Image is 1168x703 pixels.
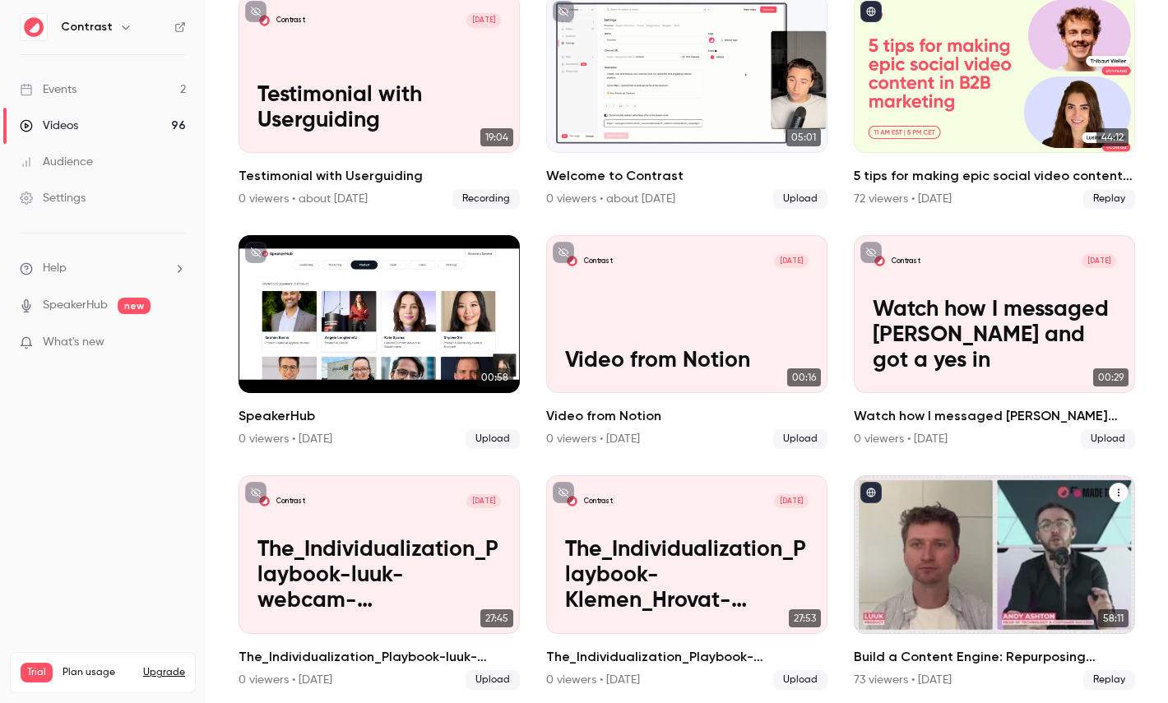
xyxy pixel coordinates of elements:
div: 0 viewers • about [DATE] [239,191,368,207]
div: 72 viewers • [DATE] [854,191,952,207]
div: Videos [20,118,78,134]
span: Trial [21,663,53,682]
div: 0 viewers • [DATE] [239,431,332,447]
span: What's new [43,334,104,351]
button: unpublished [553,1,574,22]
span: 27:45 [480,609,513,627]
p: The_Individualization_Playbook-Klemen_Hrovat-webcam-00h_00m_00s_357ms-StreamYard [565,538,809,614]
span: 05:01 [786,128,821,146]
div: 0 viewers • [DATE] [546,672,640,688]
span: Plan usage [63,666,133,679]
button: published [860,1,882,22]
a: Watch how I messaged Thibaut and got a yes inContrast[DATE]Watch how I messaged [PERSON_NAME] and... [854,235,1135,449]
p: Contrast [276,497,305,506]
button: unpublished [553,242,574,263]
p: Contrast [892,257,920,266]
p: Contrast [276,16,305,25]
div: 0 viewers • about [DATE] [546,191,675,207]
h2: Testimonial with Userguiding [239,166,520,186]
span: 00:16 [787,368,821,386]
span: [DATE] [1082,254,1116,268]
button: unpublished [245,482,267,503]
button: Upgrade [143,666,185,679]
li: help-dropdown-opener [20,260,186,277]
span: Upload [1081,429,1135,449]
span: Replay [1083,189,1135,209]
li: Watch how I messaged Thibaut and got a yes in [854,235,1135,449]
a: 58:11Build a Content Engine: Repurposing Strategies for SaaS Teams73 viewers • [DATE]Replay [854,475,1135,689]
button: unpublished [553,482,574,503]
button: published [860,482,882,503]
span: [DATE] [774,254,809,268]
h2: Video from Notion [546,406,827,426]
p: Contrast [584,497,613,506]
a: Video from NotionContrast[DATE]Video from Notion00:16Video from Notion0 viewers • [DATE]Upload [546,235,827,449]
button: unpublished [245,242,267,263]
h6: Contrast [61,19,113,35]
div: 73 viewers • [DATE] [854,672,952,688]
span: Upload [773,670,827,690]
span: 00:29 [1093,368,1129,386]
div: 0 viewers • [DATE] [854,431,948,447]
button: unpublished [245,1,267,22]
h2: The_Individualization_Playbook-luuk-webcam-00h_00m_00s_251ms-StreamYard [239,647,520,667]
p: Contrast [584,257,613,266]
p: Watch how I messaged [PERSON_NAME] and got a yes in [873,298,1116,374]
span: Recording [452,189,520,209]
h2: Watch how I messaged [PERSON_NAME] and got a yes in [854,406,1135,426]
li: The_Individualization_Playbook-Klemen_Hrovat-webcam-00h_00m_00s_357ms-StreamYard [546,475,827,689]
span: [DATE] [466,13,501,27]
div: 0 viewers • [DATE] [239,672,332,688]
a: The_Individualization_Playbook-Klemen_Hrovat-webcam-00h_00m_00s_357ms-StreamYardContrast[DATE]The... [546,475,827,689]
span: [DATE] [774,494,809,508]
p: Video from Notion [565,349,809,374]
li: SpeakerHub [239,235,520,449]
p: Testimonial with Userguiding [257,83,501,134]
a: SpeakerHub [43,297,108,314]
li: Build a Content Engine: Repurposing Strategies for SaaS Teams [854,475,1135,689]
a: 00:58SpeakerHub0 viewers • [DATE]Upload [239,235,520,449]
div: Events [20,81,76,98]
h2: The_Individualization_Playbook-Klemen_Hrovat-webcam-00h_00m_00s_357ms-StreamYard [546,647,827,667]
img: Contrast [21,14,47,40]
p: The_Individualization_Playbook-luuk-webcam-00h_00m_00s_251ms-StreamYard [257,538,501,614]
button: unpublished [860,242,882,263]
h2: Welcome to Contrast [546,166,827,186]
span: 27:53 [789,609,821,627]
span: Upload [466,429,520,449]
span: new [118,298,151,314]
span: 19:04 [480,128,513,146]
a: The_Individualization_Playbook-luuk-webcam-00h_00m_00s_251ms-StreamYardContrast[DATE]The_Individu... [239,475,520,689]
h2: 5 tips for making epic social video content in B2B marketing [854,166,1135,186]
li: Video from Notion [546,235,827,449]
h2: Build a Content Engine: Repurposing Strategies for SaaS Teams [854,647,1135,667]
span: Upload [773,429,827,449]
span: [DATE] [466,494,501,508]
div: 0 viewers • [DATE] [546,431,640,447]
span: 00:58 [476,368,513,386]
span: Replay [1083,670,1135,690]
span: 44:12 [1096,128,1129,146]
h2: SpeakerHub [239,406,520,426]
span: Upload [773,189,827,209]
li: The_Individualization_Playbook-luuk-webcam-00h_00m_00s_251ms-StreamYard [239,475,520,689]
div: Settings [20,190,86,206]
div: Audience [20,154,93,170]
span: Help [43,260,67,277]
span: 58:11 [1098,609,1129,627]
span: Upload [466,670,520,690]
